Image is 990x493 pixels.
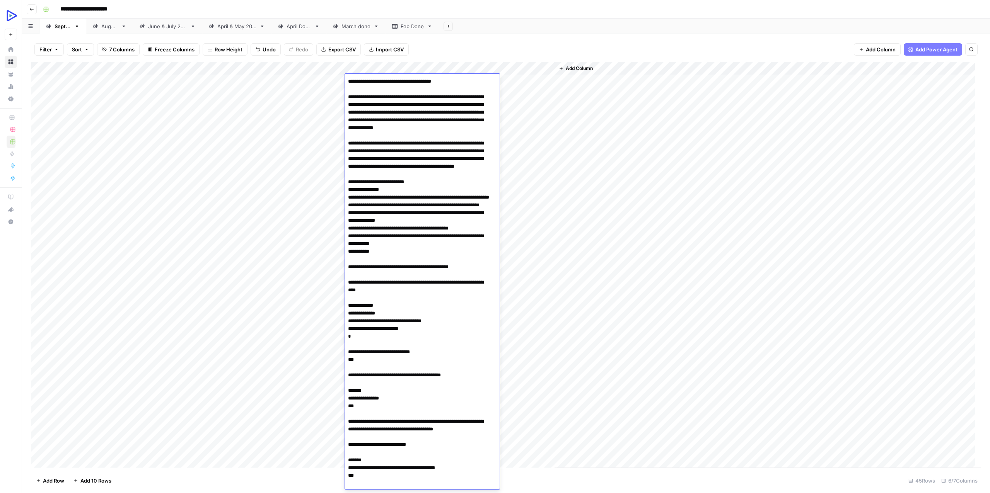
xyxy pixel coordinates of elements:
[143,43,200,56] button: Freeze Columns
[5,204,17,215] div: What's new?
[43,477,64,484] span: Add Row
[5,216,17,228] button: Help + Support
[203,43,247,56] button: Row Height
[5,6,17,25] button: Workspace: OpenReplay
[5,68,17,80] a: Your Data
[556,63,596,73] button: Add Column
[866,46,896,53] span: Add Column
[326,19,386,34] a: March done
[39,19,86,34] a: [DATE]
[39,46,52,53] span: Filter
[5,43,17,56] a: Home
[133,19,202,34] a: [DATE] & [DATE]
[271,19,326,34] a: April Done
[341,22,370,30] div: March done
[386,19,439,34] a: Feb Done
[263,46,276,53] span: Undo
[938,474,981,487] div: 6/7 Columns
[155,46,195,53] span: Freeze Columns
[101,22,118,30] div: [DATE]
[5,191,17,203] a: AirOps Academy
[316,43,361,56] button: Export CSV
[5,80,17,93] a: Usage
[251,43,281,56] button: Undo
[109,46,135,53] span: 7 Columns
[915,46,958,53] span: Add Power Agent
[5,9,19,23] img: OpenReplay Logo
[5,203,17,216] button: What's new?
[854,43,901,56] button: Add Column
[55,22,71,30] div: [DATE]
[148,22,187,30] div: [DATE] & [DATE]
[5,56,17,68] a: Browse
[202,19,271,34] a: [DATE] & [DATE]
[284,43,313,56] button: Redo
[31,474,69,487] button: Add Row
[904,43,962,56] button: Add Power Agent
[296,46,308,53] span: Redo
[72,46,82,53] span: Sort
[328,46,356,53] span: Export CSV
[287,22,311,30] div: April Done
[566,65,593,72] span: Add Column
[217,22,256,30] div: [DATE] & [DATE]
[67,43,94,56] button: Sort
[215,46,242,53] span: Row Height
[80,477,111,484] span: Add 10 Rows
[364,43,409,56] button: Import CSV
[34,43,64,56] button: Filter
[97,43,140,56] button: 7 Columns
[376,46,404,53] span: Import CSV
[905,474,938,487] div: 45 Rows
[5,93,17,105] a: Settings
[69,474,116,487] button: Add 10 Rows
[401,22,424,30] div: Feb Done
[86,19,133,34] a: [DATE]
